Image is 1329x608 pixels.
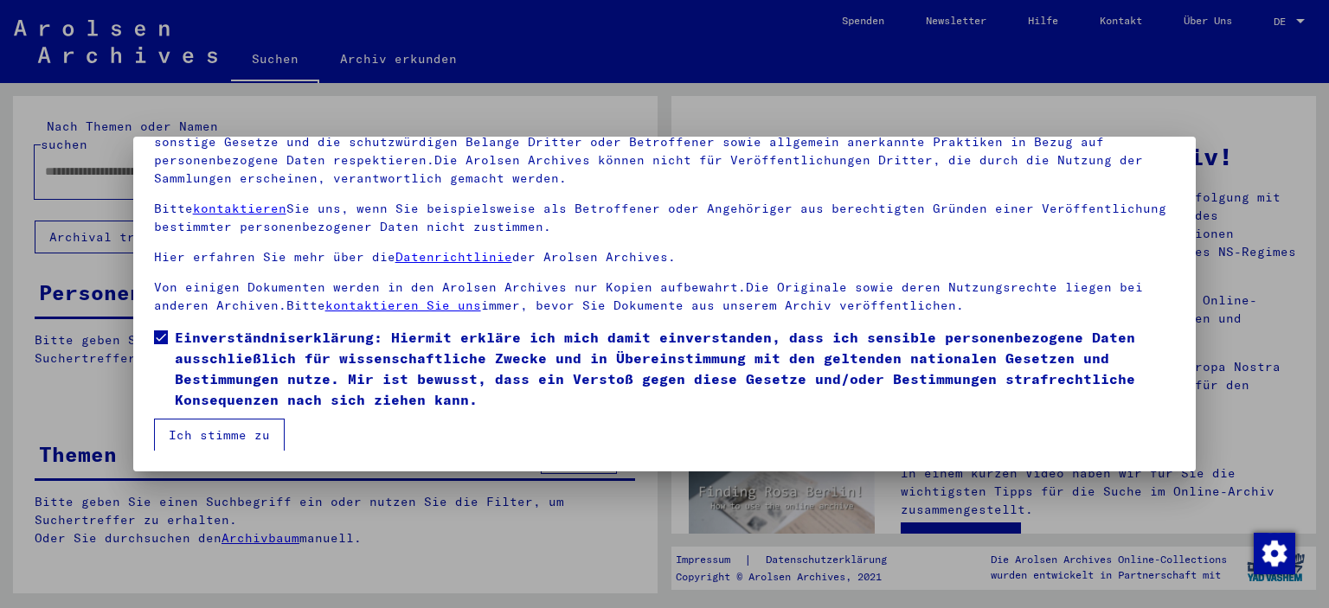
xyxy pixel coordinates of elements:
button: Ich stimme zu [154,419,285,451]
p: Bitte Sie uns, wenn Sie beispielsweise als Betroffener oder Angehöriger aus berechtigten Gründen ... [154,200,1176,236]
a: Datenrichtlinie [395,249,512,265]
a: kontaktieren [193,201,286,216]
span: Einverständniserklärung: Hiermit erkläre ich mich damit einverstanden, dass ich sensible personen... [175,327,1176,410]
p: Bitte beachten Sie, dass dieses Portal über NS - Verfolgte sensible Daten zu identifizierten oder... [154,97,1176,188]
p: Von einigen Dokumenten werden in den Arolsen Archives nur Kopien aufbewahrt.Die Originale sowie d... [154,278,1176,315]
a: kontaktieren Sie uns [325,298,481,313]
img: Zustimmung ändern [1254,533,1295,574]
p: Hier erfahren Sie mehr über die der Arolsen Archives. [154,248,1176,266]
